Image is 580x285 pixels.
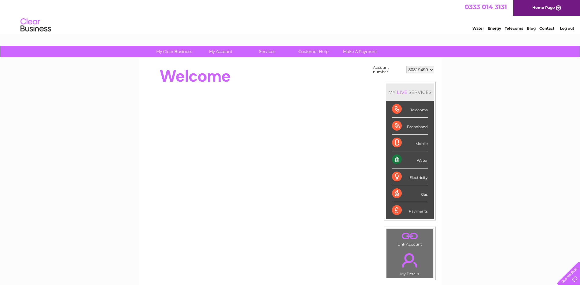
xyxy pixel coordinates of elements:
[465,3,507,11] a: 0333 014 3131
[388,250,432,271] a: .
[539,26,554,31] a: Contact
[392,135,428,151] div: Mobile
[392,151,428,168] div: Water
[488,26,501,31] a: Energy
[472,26,484,31] a: Water
[396,89,408,95] div: LIVE
[386,83,434,101] div: MY SERVICES
[386,248,434,278] td: My Details
[392,168,428,185] div: Electricity
[392,185,428,202] div: Gas
[146,3,435,30] div: Clear Business is a trading name of Verastar Limited (registered in [GEOGRAPHIC_DATA] No. 3667643...
[288,46,339,57] a: Customer Help
[560,26,574,31] a: Log out
[388,231,432,241] a: .
[149,46,199,57] a: My Clear Business
[392,118,428,135] div: Broadband
[371,64,405,76] td: Account number
[505,26,523,31] a: Telecoms
[386,229,434,248] td: Link Account
[392,101,428,118] div: Telecoms
[242,46,292,57] a: Services
[195,46,246,57] a: My Account
[335,46,385,57] a: Make A Payment
[20,16,51,35] img: logo.png
[392,202,428,219] div: Payments
[527,26,536,31] a: Blog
